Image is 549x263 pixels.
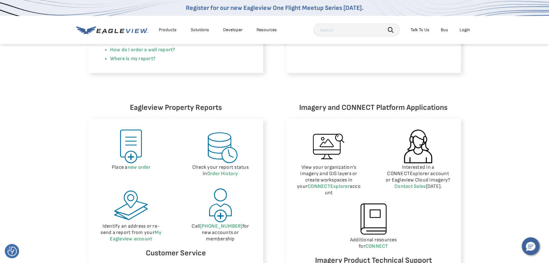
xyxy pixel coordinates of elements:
[286,102,461,114] h6: Imagery and CONNECT Platform Applications
[460,27,470,33] div: Login
[7,246,17,256] img: Revisit consent button
[187,164,254,177] p: Check your report status in
[98,247,254,259] h6: Customer Service
[110,56,156,62] a: Where is my report?
[313,24,400,36] input: Search
[385,164,451,190] p: Interested in a CONNECTExplorer account or Eagleview Cloud imagery? [DATE].
[98,223,165,242] p: Identify an address or re-send a report from your
[307,183,350,189] a: CONNECTExplorer
[187,223,254,242] p: Call for new accounts or membership
[88,102,263,114] h6: Eagleview Property Reports
[191,27,209,33] div: Solutions
[200,223,242,229] a: [PHONE_NUMBER]
[7,246,17,256] button: Consent Preferences
[159,27,177,33] div: Products
[296,164,362,196] p: View your organization’s imagery and GIS layers or create workspaces in your account
[186,4,363,12] a: Register for our new Eagleview One Flight Meetup Series [DATE].
[365,243,388,249] a: CONNECT
[128,164,151,170] a: new order
[257,27,277,33] div: Resources
[98,164,165,171] p: Place a
[207,171,238,177] a: Order History
[110,230,161,242] a: My Eagleview account
[296,237,451,250] p: Additional resources for
[522,237,539,255] button: Hello, have a question? Let’s chat.
[394,183,426,189] a: Contact Sales
[223,27,243,33] a: Developer
[411,27,429,33] div: Talk To Us
[441,27,448,33] a: Buy
[110,47,175,53] a: How do I order a wall report?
